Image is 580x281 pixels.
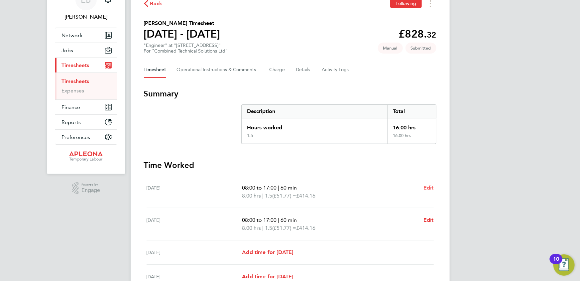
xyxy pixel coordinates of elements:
a: Edit [423,184,434,192]
button: Charge [270,62,286,78]
app-decimal: £828. [399,28,436,40]
span: 1.5 [265,224,272,232]
span: This timesheet was manually created. [378,43,403,54]
button: Timesheet [144,62,166,78]
div: 16.00 hrs [387,133,436,144]
button: Timesheets [55,58,117,72]
button: Operational Instructions & Comments [177,62,259,78]
span: (£51.77) = [272,225,296,231]
span: Elaine Butler [55,13,117,21]
span: 60 min [281,185,297,191]
span: Add time for [DATE] [242,249,293,255]
h2: [PERSON_NAME] Timesheet [144,19,220,27]
span: | [278,185,279,191]
span: (£51.77) = [272,193,296,199]
div: [DATE] [147,273,242,281]
span: Network [62,32,83,39]
span: 60 min [281,217,297,223]
a: Powered byEngage [72,182,100,195]
span: Powered by [81,182,100,188]
span: 32 [427,30,436,40]
a: Add time for [DATE] [242,273,293,281]
button: Reports [55,115,117,129]
button: Details [296,62,311,78]
h3: Summary [144,88,436,99]
a: Edit [423,216,434,224]
div: Timesheets [55,72,117,99]
span: Finance [62,104,80,110]
div: 10 [553,259,559,268]
span: 8.00 hrs [242,225,261,231]
a: Add time for [DATE] [242,248,293,256]
span: This timesheet is Submitted. [406,43,436,54]
div: [DATE] [147,248,242,256]
div: 16.00 hrs [387,118,436,133]
div: Total [387,105,436,118]
span: | [262,225,264,231]
button: Network [55,28,117,43]
span: 8.00 hrs [242,193,261,199]
button: Preferences [55,130,117,144]
span: Reports [62,119,81,125]
span: Edit [423,185,434,191]
div: "Engineer" at "[STREET_ADDRESS]" [144,43,228,54]
span: Engage [81,188,100,193]
div: [DATE] [147,184,242,200]
span: Edit [423,217,434,223]
span: 08:00 to 17:00 [242,185,277,191]
h3: Time Worked [144,160,436,171]
h1: [DATE] - [DATE] [144,27,220,41]
a: Timesheets [62,78,89,84]
div: 1.5 [247,133,253,138]
span: Timesheets [62,62,89,69]
span: | [278,217,279,223]
button: Activity Logs [322,62,350,78]
span: £414.16 [296,225,315,231]
span: Jobs [62,47,73,54]
div: [DATE] [147,216,242,232]
div: Description [242,105,388,118]
div: Hours worked [242,118,388,133]
a: Go to home page [55,151,117,162]
div: Summary [241,104,436,144]
span: Following [396,0,416,6]
img: apleona-logo-retina.png [69,151,103,162]
button: Finance [55,100,117,114]
button: Jobs [55,43,117,58]
button: Open Resource Center, 10 new notifications [553,254,575,276]
span: Add time for [DATE] [242,273,293,280]
a: Expenses [62,87,84,94]
span: £414.16 [296,193,315,199]
span: Preferences [62,134,90,140]
span: 1.5 [265,192,272,200]
div: For "Combined Technical Solutions Ltd" [144,48,228,54]
span: | [262,193,264,199]
span: 08:00 to 17:00 [242,217,277,223]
